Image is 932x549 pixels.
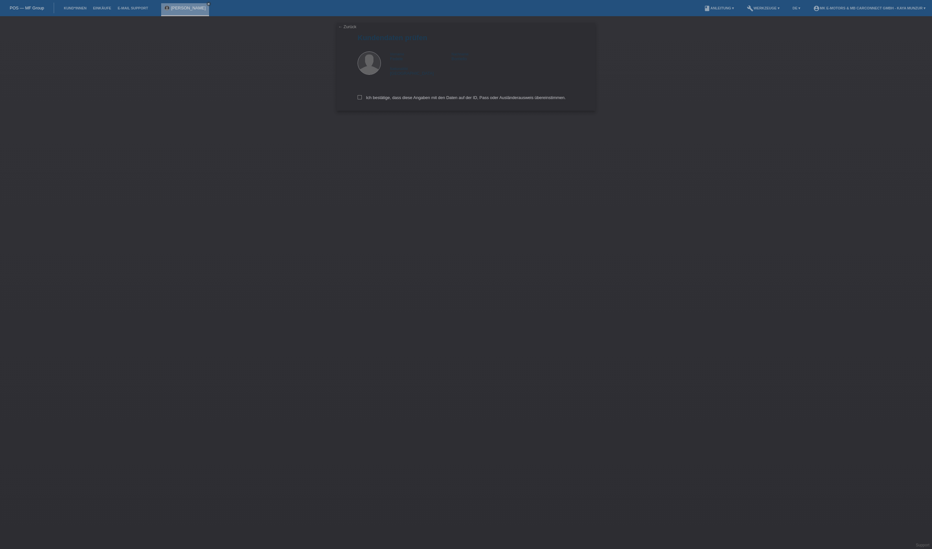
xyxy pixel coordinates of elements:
h1: Kundendaten prüfen [358,34,574,42]
a: account_circleMK E-MOTORS & MB CarConnect GmbH - Kaya Munzur ▾ [810,6,929,10]
i: close [207,2,210,6]
a: DE ▾ [789,6,804,10]
a: buildWerkzeuge ▾ [744,6,783,10]
a: [PERSON_NAME] [171,6,206,10]
a: bookAnleitung ▾ [701,6,737,10]
a: Kund*innen [61,6,90,10]
a: close [206,2,211,6]
i: account_circle [813,5,820,12]
label: Ich bestätige, dass diese Angaben mit den Daten auf der ID, Pass oder Ausländerausweis übereinsti... [358,95,566,100]
a: POS — MF Group [10,6,44,10]
div: Fedele [390,51,451,61]
span: Nachname [451,52,469,56]
a: ← Zurück [338,24,356,29]
i: build [747,5,753,12]
a: Einkäufe [90,6,114,10]
span: Nationalität [390,67,408,71]
a: E-Mail Support [115,6,151,10]
a: Support [916,543,929,547]
div: [GEOGRAPHIC_DATA] [390,66,451,76]
i: book [704,5,710,12]
div: Borriello [451,51,513,61]
span: Vorname [390,52,404,56]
